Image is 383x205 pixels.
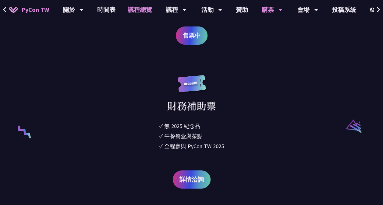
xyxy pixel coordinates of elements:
[21,5,49,14] span: PyCon TW
[183,31,201,40] span: 售票中
[173,170,211,189] a: 詳情洽詢
[159,122,224,130] li: ✓
[9,7,18,13] img: Home icon of PyCon TW 2025
[167,98,216,113] div: 財務補助票
[3,2,55,17] a: PyCon TW
[370,8,376,12] img: Locale Icon
[159,142,224,150] li: ✓
[176,75,207,99] img: regular.8f272d9.svg
[164,142,224,150] div: 全程參與 PyCon TW 2025
[179,175,204,184] span: 詳情洽詢
[176,26,207,45] a: 售票中
[159,132,224,140] li: ✓
[164,132,203,140] div: 午餐餐盒與茶點
[164,122,200,130] div: 無 2025 紀念品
